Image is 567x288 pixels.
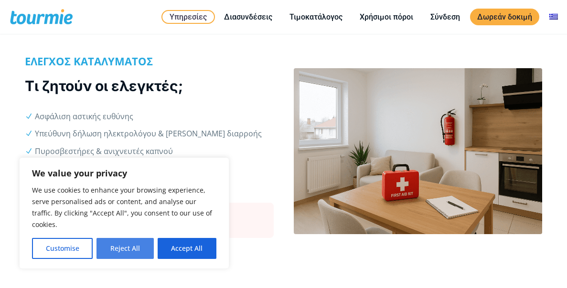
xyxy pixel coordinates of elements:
p: We value your privacy [32,167,216,179]
a: Αλλαγή σε [542,11,565,23]
b: ΕΛΕΓΧΟΣ ΚΑΤΑΛΥΜΑΤΟΣ [25,54,153,68]
li: Ασφάλιση αστικής ευθύνης [34,111,273,123]
button: Customise [32,238,93,259]
h2: Τι ζητούν οι ελεγκτές; [25,77,274,95]
a: Δωρεάν δοκιμή [470,9,539,25]
p: We use cookies to enhance your browsing experience, serve personalised ads or content, and analys... [32,185,216,230]
li: Πυροσβεστήρες & ανιχνευτές καπνού [34,145,273,157]
a: Χρήσιμοι πόροι [353,11,420,23]
li: Υπεύθυνη δήλωση ηλεκτρολόγου & [PERSON_NAME] διαρροής [34,128,273,140]
a: Διασυνδέσεις [217,11,279,23]
a: Υπηρεσίες [161,10,215,24]
a: Τιμοκατάλογος [282,11,350,23]
a: Σύνδεση [423,11,467,23]
iframe: Intercom live chat [535,256,557,278]
button: Reject All [96,238,153,259]
button: Accept All [158,238,216,259]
